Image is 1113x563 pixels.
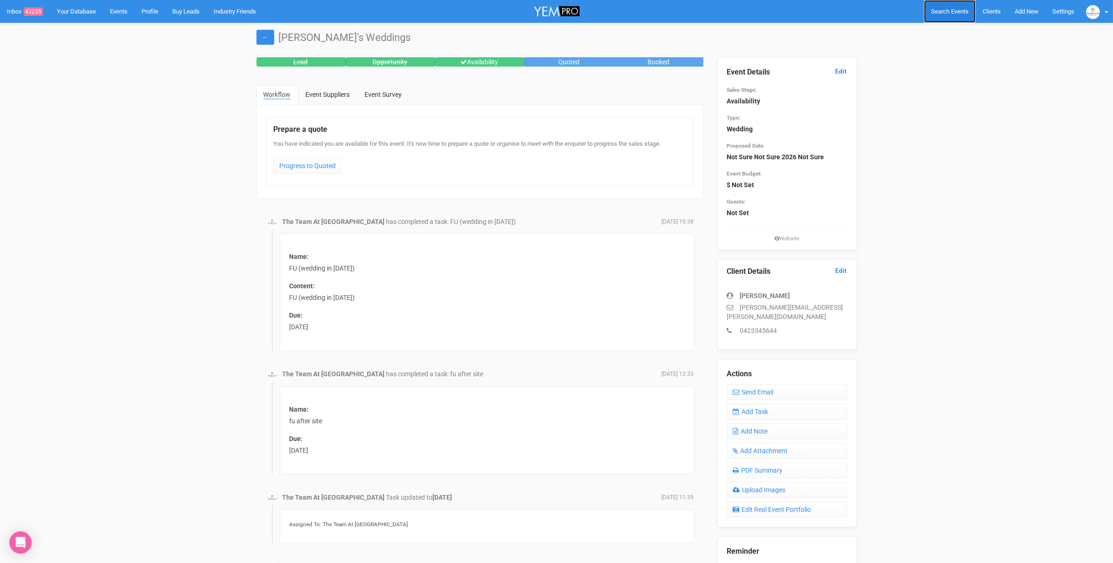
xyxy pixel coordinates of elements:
div: Quoted [525,57,614,67]
a: Edit [836,67,847,76]
div: FU (wedding in [DATE]) [290,252,684,273]
img: BGLogo.jpg [1086,5,1100,19]
label: Due: [290,311,684,320]
span: [DATE] 10:38 [662,218,694,226]
a: Upload Images [727,482,847,498]
label: Content: [290,281,684,291]
strong: The Team At [GEOGRAPHIC_DATA] [283,494,385,501]
span: [DATE] 12:33 [662,370,694,378]
span: Add New [1015,8,1039,15]
legend: Event Details [727,67,847,78]
label: Due: [290,434,684,443]
div: You have indicated you are available for this event. It's now time to prepare a quote or organise... [274,140,686,178]
a: Event Suppliers [299,85,357,104]
legend: Client Details [727,266,847,277]
div: Lead [256,57,346,67]
small: Assigned To: The Team At [GEOGRAPHIC_DATA] [290,521,408,528]
div: [DATE] [290,434,684,455]
p: [PERSON_NAME][EMAIL_ADDRESS][PERSON_NAME][DOMAIN_NAME] [727,303,847,321]
span: Clients [983,8,1001,15]
a: Workflow [256,85,298,105]
img: BGLogo.jpg [268,370,277,380]
small: Sales Stage: [727,87,757,93]
div: Availability [435,57,525,67]
strong: Not Sure Not Sure 2026 Not Sure [727,153,824,161]
a: Add Task [727,404,847,420]
div: fu after site [290,405,684,426]
small: Guests: [727,198,746,205]
div: Open Intercom Messenger [9,531,32,554]
legend: Actions [727,369,847,380]
small: Event Budget: [727,170,762,177]
legend: Prepare a quote [274,124,686,135]
a: Send Email [727,384,847,400]
a: Event Survey [358,85,409,104]
img: BGLogo.jpg [268,217,277,227]
small: Type: [727,115,741,121]
strong: [PERSON_NAME] [740,292,790,299]
small: Proposed Date [727,142,764,149]
img: BGLogo.jpg [268,493,277,502]
p: 0423345644 [727,326,847,335]
div: Opportunity [346,57,435,67]
label: Name: [290,405,684,414]
span: has completed a task: fu after site [386,370,484,378]
a: Add Note [727,423,847,439]
a: Add Attachment [727,443,847,459]
legend: Reminder [727,546,847,557]
label: Name: [290,252,684,261]
b: [DATE] [433,494,452,501]
a: Progress to Quoted [274,158,342,174]
strong: Not Set [727,209,749,217]
span: Search Events [931,8,969,15]
strong: The Team At [GEOGRAPHIC_DATA] [283,370,385,378]
span: 43255 [24,7,43,16]
strong: Availability [727,97,761,105]
a: ← [256,30,274,45]
strong: $ Not Set [727,181,755,189]
small: Website [727,235,847,243]
a: Edit [836,266,847,275]
span: [DATE] 11:39 [662,494,694,502]
div: FU (wedding in [DATE]) [290,281,684,302]
a: Edit Real Event Portfolio [727,502,847,517]
h1: [PERSON_NAME]'s Weddings [256,32,857,43]
strong: The Team At [GEOGRAPHIC_DATA] [283,218,385,225]
strong: Wedding [727,125,753,133]
a: PDF Summary [727,462,847,478]
div: [DATE] [290,311,684,332]
span: has completed a task: FU (wedding in [DATE]) [386,218,516,225]
div: Booked [614,57,703,67]
span: Task updated to [386,494,452,501]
